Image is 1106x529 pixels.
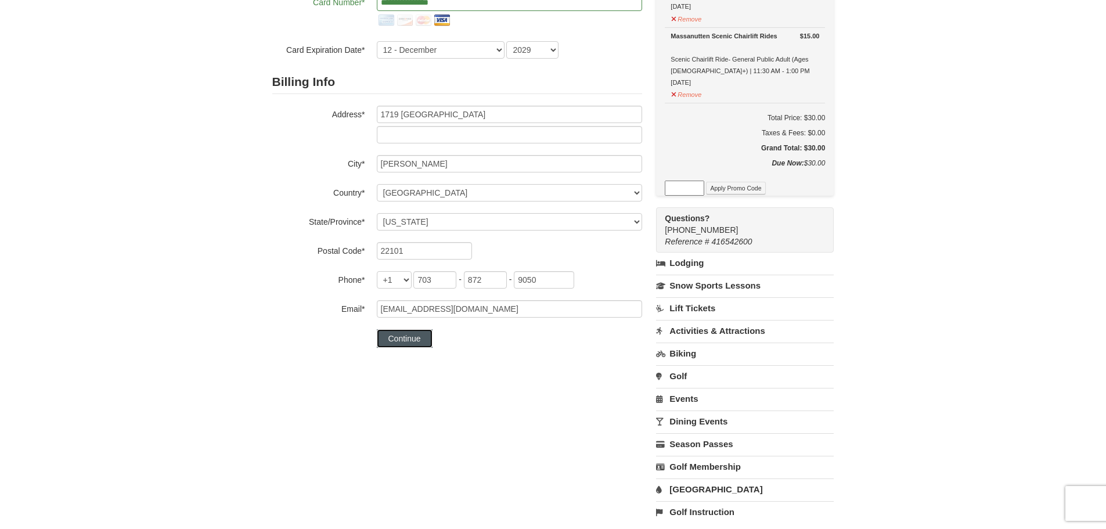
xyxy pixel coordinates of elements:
[656,320,834,341] a: Activities & Attractions
[712,237,752,246] span: 416542600
[395,11,414,30] img: discover.png
[656,478,834,500] a: [GEOGRAPHIC_DATA]
[665,214,709,223] strong: Questions?
[459,275,462,284] span: -
[272,41,365,56] label: Card Expiration Date*
[377,11,395,30] img: amex.png
[665,112,825,124] h6: Total Price: $30.00
[656,411,834,432] a: Dining Events
[464,271,507,289] input: xxx
[272,271,365,286] label: Phone*
[272,106,365,120] label: Address*
[272,300,365,315] label: Email*
[665,237,709,246] span: Reference #
[656,388,834,409] a: Events
[671,30,819,88] div: Scenic Chairlift Ride- General Public Adult (Ages [DEMOGRAPHIC_DATA]+) | 11:30 AM - 1:00 PM [DATE]
[665,213,813,235] span: [PHONE_NUMBER]
[413,271,456,289] input: xxx
[656,275,834,296] a: Snow Sports Lessons
[656,365,834,387] a: Golf
[671,86,702,100] button: Remove
[772,159,804,167] strong: Due Now:
[272,70,642,94] h2: Billing Info
[656,297,834,319] a: Lift Tickets
[414,11,433,30] img: mastercard.png
[433,11,451,30] img: visa.png
[656,501,834,523] a: Golf Instruction
[656,343,834,364] a: Biking
[665,127,825,139] div: Taxes & Fees: $0.00
[272,155,365,170] label: City*
[272,242,365,257] label: Postal Code*
[665,157,825,181] div: $30.00
[509,275,512,284] span: -
[665,142,825,154] h5: Grand Total: $30.00
[514,271,574,289] input: xxxx
[800,30,820,42] strong: $15.00
[377,155,642,172] input: City
[377,242,472,260] input: Postal Code
[377,300,642,318] input: Email
[671,10,702,25] button: Remove
[706,182,765,195] button: Apply Promo Code
[272,184,365,199] label: Country*
[377,329,433,348] button: Continue
[272,213,365,228] label: State/Province*
[671,30,819,42] div: Massanutten Scenic Chairlift Rides
[656,253,834,274] a: Lodging
[656,433,834,455] a: Season Passes
[656,456,834,477] a: Golf Membership
[377,106,642,123] input: Billing Info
